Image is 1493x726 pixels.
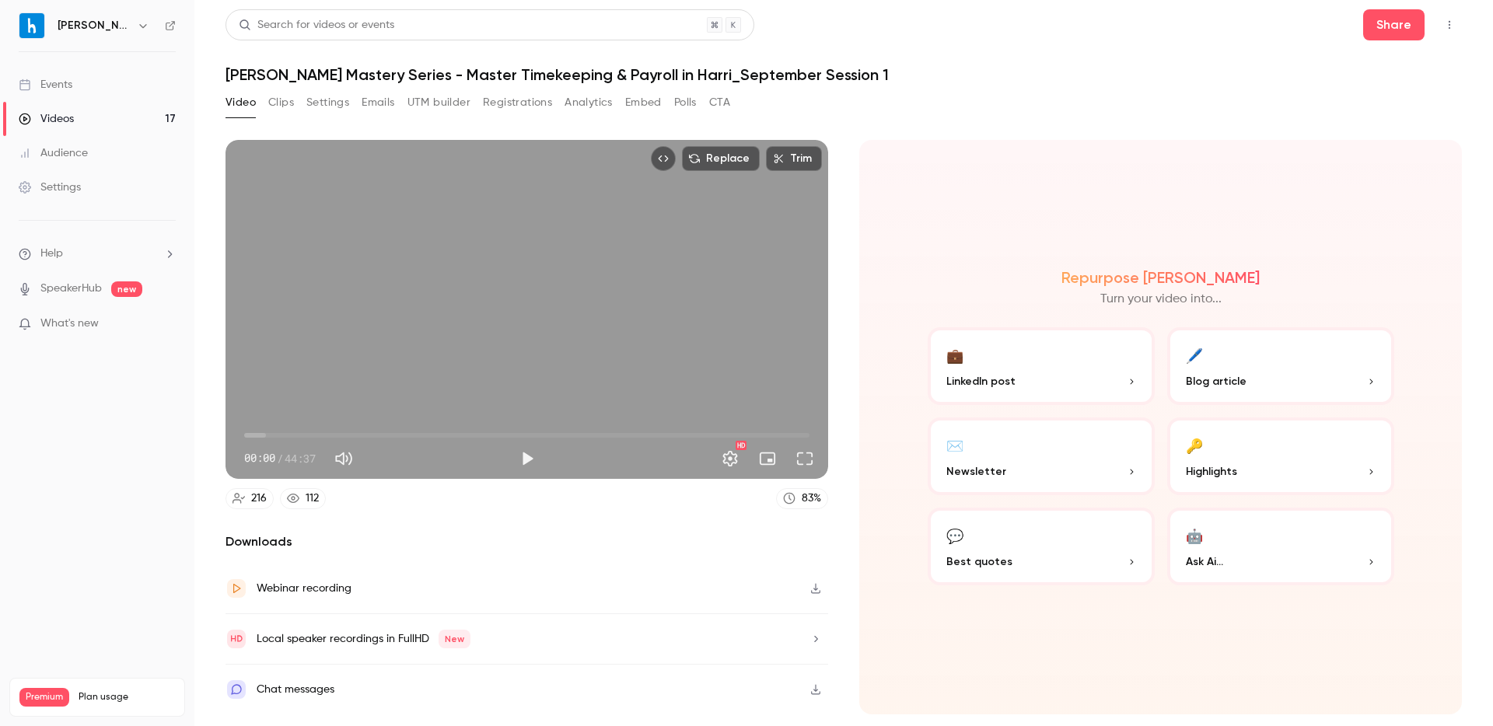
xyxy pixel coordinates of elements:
button: Play [512,443,543,474]
button: Full screen [789,443,820,474]
span: Ask Ai... [1186,553,1223,570]
button: Video [226,90,256,115]
div: Webinar recording [257,579,351,598]
span: 44:37 [285,450,316,466]
button: Registrations [483,90,552,115]
div: Videos [19,111,74,127]
button: Emails [362,90,394,115]
li: help-dropdown-opener [19,246,176,262]
span: new [111,281,142,297]
span: Premium [19,688,69,707]
span: Highlights [1186,463,1237,480]
div: Local speaker recordings in FullHD [257,630,470,648]
button: 🤖Ask Ai... [1167,508,1394,585]
button: Share [1363,9,1425,40]
button: 🖊️Blog article [1167,327,1394,405]
div: HD [736,441,746,450]
div: Chat messages [257,680,334,699]
div: Audience [19,145,88,161]
span: 00:00 [244,450,275,466]
div: 🤖 [1186,523,1203,547]
button: CTA [709,90,730,115]
div: Events [19,77,72,92]
div: Search for videos or events [239,17,394,33]
button: Top Bar Actions [1437,12,1462,37]
button: Embed [625,90,662,115]
button: Polls [674,90,697,115]
div: 83 % [802,490,821,507]
div: 💼 [946,343,963,367]
button: Settings [306,90,349,115]
button: Mute [328,443,359,474]
button: Analytics [565,90,613,115]
button: 💼LinkedIn post [928,327,1155,405]
div: ✉️ [946,433,963,457]
button: 🔑Highlights [1167,417,1394,495]
span: Newsletter [946,463,1006,480]
button: Trim [766,146,822,171]
iframe: Noticeable Trigger [157,317,176,331]
span: Best quotes [946,553,1012,570]
span: Plan usage [79,691,175,703]
span: LinkedIn post [946,373,1016,389]
span: / [277,450,283,466]
a: 112 [280,488,326,509]
button: ✉️Newsletter [928,417,1155,495]
button: Embed video [651,146,676,171]
img: Harri [19,13,44,38]
span: Help [40,246,63,262]
div: 216 [251,490,267,507]
h2: Downloads [226,532,828,551]
span: Blog article [1186,373,1246,389]
button: Clips [268,90,294,115]
button: Turn on miniplayer [752,443,783,474]
h2: Repurpose [PERSON_NAME] [1061,268,1260,287]
span: New [439,630,470,648]
div: 🖊️ [1186,343,1203,367]
button: Replace [682,146,760,171]
span: What's new [40,316,99,332]
button: Settings [715,443,746,474]
div: 00:00 [244,450,316,466]
div: 🔑 [1186,433,1203,457]
h1: [PERSON_NAME] Mastery Series - Master Timekeeping & Payroll in Harri_September Session 1 [226,65,1462,84]
div: 💬 [946,523,963,547]
a: 83% [776,488,828,509]
button: UTM builder [407,90,470,115]
button: 💬Best quotes [928,508,1155,585]
a: 216 [226,488,274,509]
h6: [PERSON_NAME] [58,18,131,33]
div: 112 [306,490,319,507]
a: SpeakerHub [40,281,102,297]
div: Settings [19,180,81,195]
p: Turn your video into... [1100,290,1222,309]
